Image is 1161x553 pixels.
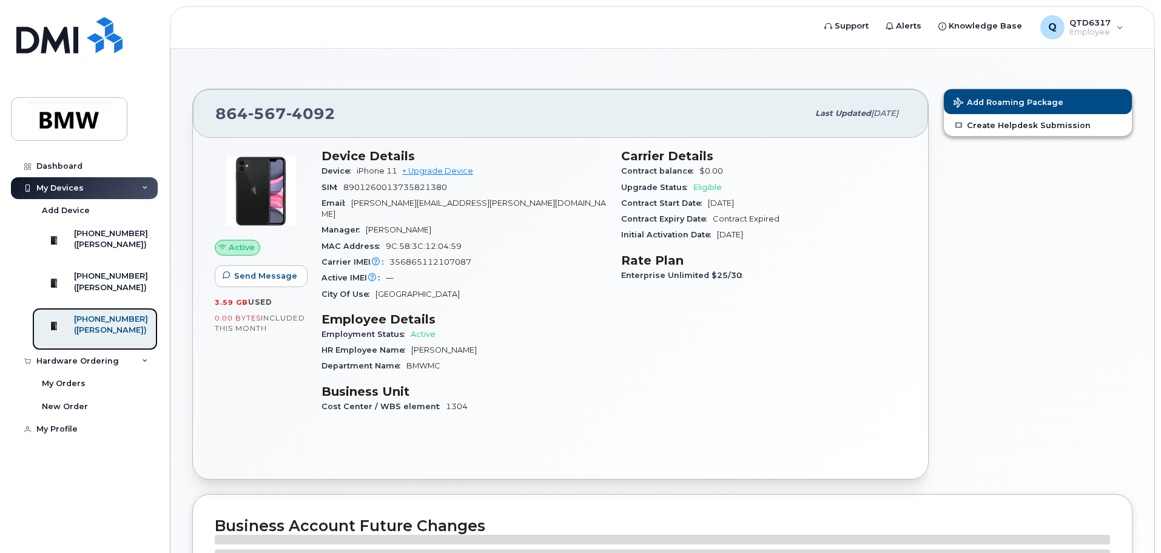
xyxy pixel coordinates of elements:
span: 356865112107087 [389,257,471,266]
span: [PERSON_NAME] [411,345,477,355]
span: [GEOGRAPHIC_DATA] [375,290,460,299]
span: Initial Activation Date [621,230,717,239]
img: iPhone_11.jpg [224,155,297,228]
span: Cost Center / WBS element [321,402,446,411]
span: MAC Address [321,242,386,251]
span: Email [321,198,351,208]
span: [DATE] [708,198,734,208]
span: 8901260013735821380 [343,183,447,192]
span: HR Employee Name [321,345,411,355]
span: Upgrade Status [621,183,693,192]
span: Last updated [815,109,871,118]
span: City Of Use [321,290,375,299]
span: [DATE] [871,109,898,118]
span: Active IMEI [321,273,386,282]
span: Contract Start Date [621,198,708,208]
span: Contract Expired [713,214,779,223]
span: SIM [321,183,343,192]
button: Add Roaming Package [944,89,1132,114]
h2: Business Account Future Changes [215,517,1110,535]
span: 0.00 Bytes [215,314,261,322]
span: 4092 [286,104,335,123]
span: Add Roaming Package [954,98,1063,109]
iframe: Messenger Launcher [1108,500,1152,544]
span: — [386,273,394,282]
span: [PERSON_NAME] [366,225,431,234]
span: [PERSON_NAME][EMAIL_ADDRESS][PERSON_NAME][DOMAIN_NAME] [321,198,606,219]
span: used [248,297,272,307]
span: 567 [248,104,286,123]
span: Active [411,330,436,339]
span: Active [229,242,255,253]
span: Enterprise Unlimited $25/30 [621,271,749,280]
h3: Employee Details [321,312,607,327]
span: Eligible [693,183,722,192]
span: $0.00 [699,166,723,175]
h3: Business Unit [321,384,607,399]
span: 1304 [446,402,468,411]
span: Contract balance [621,166,699,175]
span: Device [321,166,357,175]
span: Manager [321,225,366,234]
h3: Carrier Details [621,149,906,163]
a: Create Helpdesk Submission [944,114,1132,136]
span: Send Message [234,270,297,282]
span: BMWMC [406,361,440,370]
h3: Rate Plan [621,253,906,268]
span: 9C:58:3C:12:04:59 [386,242,462,251]
span: Department Name [321,361,406,370]
button: Send Message [215,265,308,287]
a: + Upgrade Device [402,166,473,175]
h3: Device Details [321,149,607,163]
span: Contract Expiry Date [621,214,713,223]
span: [DATE] [717,230,743,239]
span: 864 [215,104,335,123]
span: Employment Status [321,330,411,339]
span: iPhone 11 [357,166,397,175]
span: Carrier IMEI [321,257,389,266]
span: 3.59 GB [215,298,248,307]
